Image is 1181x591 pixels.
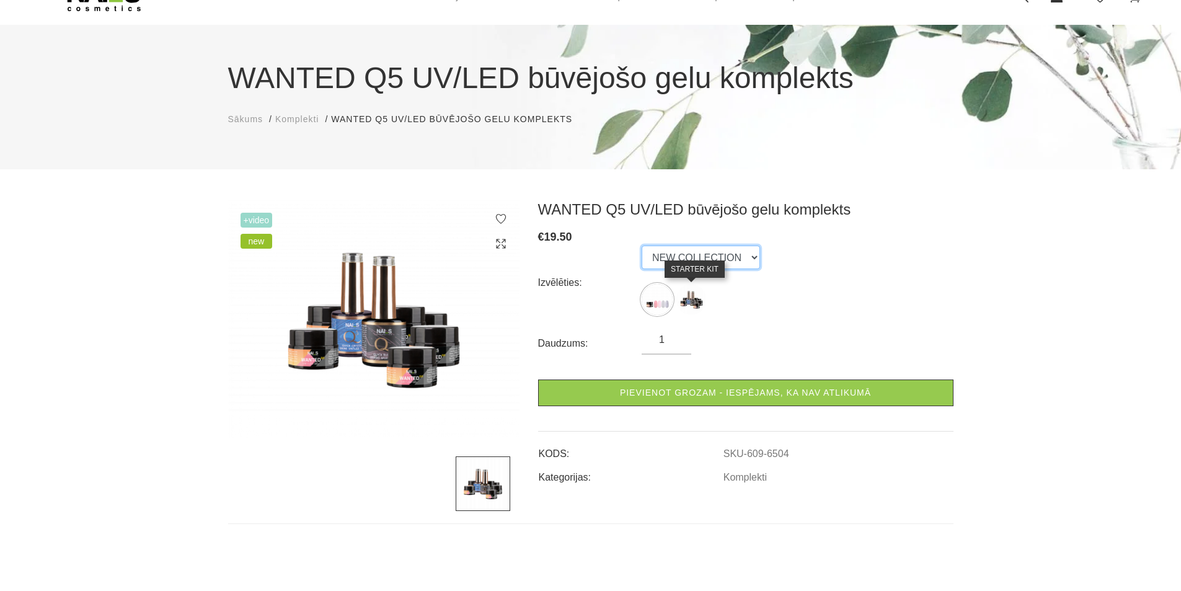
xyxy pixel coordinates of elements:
td: Kategorijas: [538,461,723,485]
span: Komplekti [275,114,319,124]
h1: WANTED Q5 UV/LED būvējošo gelu komplekts [228,56,953,100]
div: Daudzums: [538,334,642,353]
a: Sākums [228,113,263,126]
td: KODS: [538,438,723,461]
a: Pievienot grozam [538,380,953,406]
label: Nav atlikumā [642,284,673,315]
li: WANTED Q5 UV/LED būvējošo gelu komplekts [331,113,585,126]
h3: WANTED Q5 UV/LED būvējošo gelu komplekts [538,200,953,219]
a: SKU-609-6504 [723,448,789,460]
span: Sākums [228,114,263,124]
span: € [538,231,544,243]
span: new [241,234,273,249]
a: Komplekti [723,472,767,483]
img: ... [228,200,520,438]
span: +Video [241,213,273,228]
div: Izvēlēties: [538,273,642,293]
img: ... [676,284,707,315]
a: Komplekti [275,113,319,126]
img: ... [456,456,510,511]
img: ... [642,284,673,315]
span: 19.50 [544,231,572,243]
